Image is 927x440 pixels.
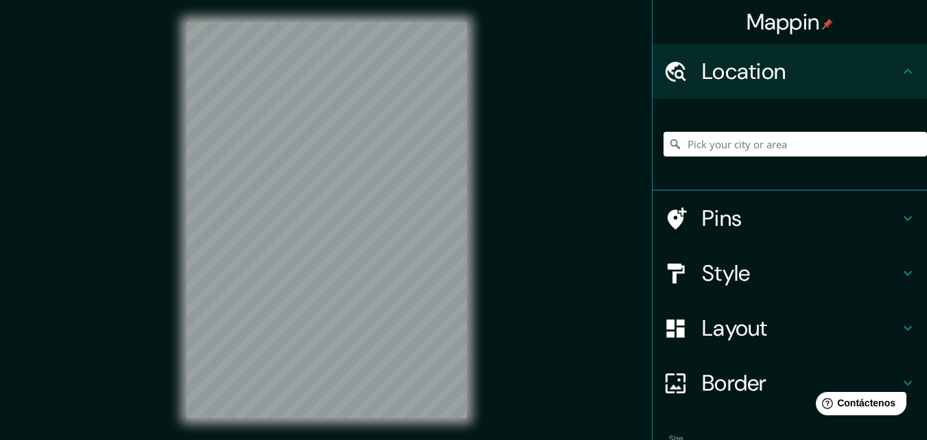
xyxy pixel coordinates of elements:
[747,8,834,36] h4: Mappin
[702,58,900,85] h4: Location
[653,44,927,99] div: Location
[653,356,927,410] div: Border
[702,369,900,397] h4: Border
[187,22,467,418] canvas: Map
[653,246,927,301] div: Style
[653,191,927,246] div: Pins
[653,301,927,356] div: Layout
[702,205,900,232] h4: Pins
[702,314,900,342] h4: Layout
[702,259,900,287] h4: Style
[805,386,912,425] iframe: Lanzador de widgets de ayuda
[664,132,927,157] input: Pick your city or area
[822,19,833,30] img: pin-icon.png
